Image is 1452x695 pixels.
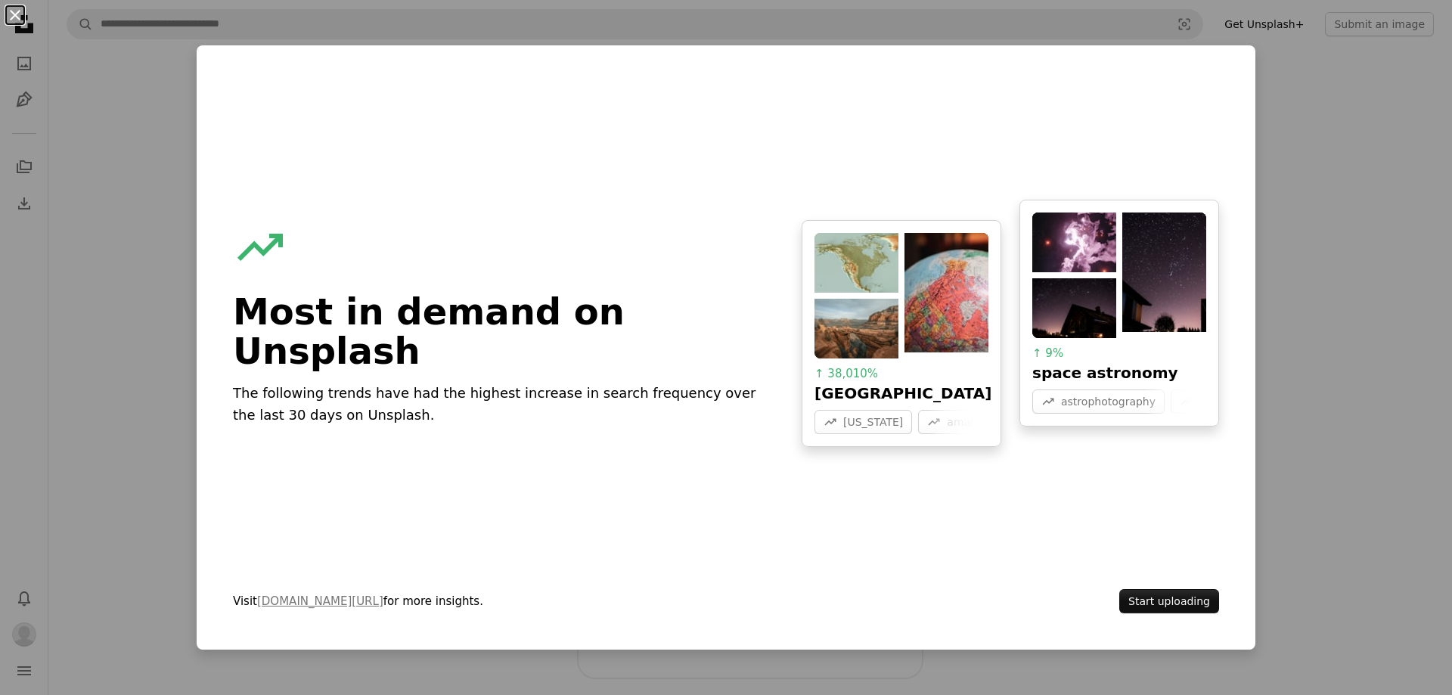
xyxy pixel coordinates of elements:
[233,292,765,371] h2: Most in demand on Unsplash
[257,594,383,608] a: [DOMAIN_NAME][URL]
[814,299,898,358] img: photo-1588272947922-21cbc34dc3a7
[1032,278,1116,338] img: photo-1484931627545-f6d9b3aaa6eb
[814,383,988,404] h3: [GEOGRAPHIC_DATA]
[1119,589,1219,613] button: Start uploading
[233,592,765,610] span: Visit for more insights.
[233,383,765,427] p: The following trends have had the highest increase in search frequency over the last 30 days on U...
[814,367,878,380] span: ↑ 38,010%
[1032,213,1116,272] img: premium_photo-1679355751594-716c9da3f27d
[814,233,898,293] img: premium_photo-1712349034148-027721a55173
[1122,213,1206,333] img: photo-1484931575886-a5f4df44d5b7
[1019,200,1219,427] a: ↑ 9%space astronomyastrophotographyaurora borealis
[1032,362,1206,383] h3: space astronomy
[904,233,988,353] img: photo-1604549944235-3e5579b15cc2
[802,220,1001,448] a: ↑ 38,010%[GEOGRAPHIC_DATA][US_STATE]amarillo
[1032,346,1063,360] span: ↑ 9%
